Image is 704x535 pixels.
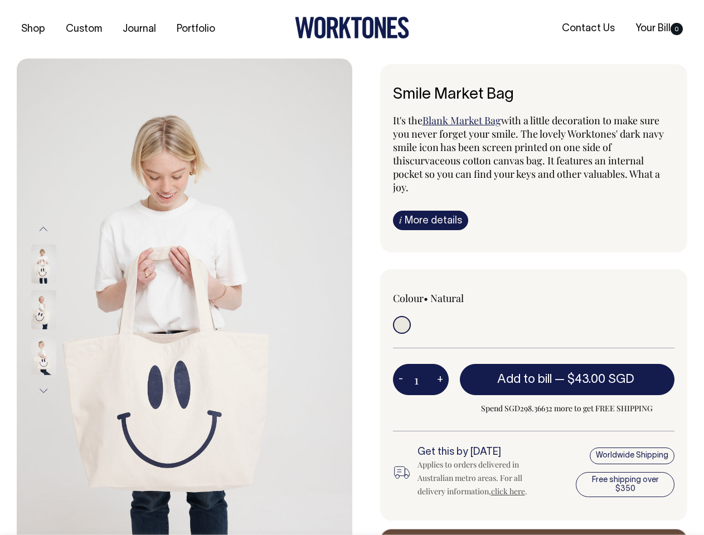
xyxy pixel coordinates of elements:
div: Applies to orders delivered in Australian metro areas. For all delivery information, . [417,458,546,498]
img: Smile Market Bag [31,336,56,375]
a: Your Bill0 [631,20,687,38]
a: Contact Us [557,20,619,38]
p: It's the with a little decoration to make sure you never forget your smile. The lovely Worktones'... [393,114,675,194]
img: Smile Market Bag [31,290,56,329]
img: Smile Market Bag [31,245,56,284]
a: click here [491,486,525,497]
h6: Get this by [DATE] [417,447,546,458]
h6: Smile Market Bag [393,86,675,104]
span: $43.00 SGD [567,374,634,385]
button: + [431,368,449,391]
a: Blank Market Bag [423,114,501,127]
button: Next [35,378,52,403]
button: Previous [35,216,52,241]
button: - [393,368,409,391]
a: Shop [17,20,50,38]
button: Add to bill —$43.00 SGD [460,364,675,395]
span: • [424,291,428,305]
a: Journal [118,20,161,38]
a: iMore details [393,211,468,230]
span: curvaceous cotton canvas bag. It features an internal pocket so you can find your keys and other ... [393,154,660,194]
span: Spend SGD298.36632 more to get FREE SHIPPING [460,402,675,415]
span: — [555,374,637,385]
span: i [399,214,402,226]
a: Custom [61,20,106,38]
div: Colour [393,291,506,305]
span: Add to bill [497,374,552,385]
label: Natural [430,291,464,305]
a: Portfolio [172,20,220,38]
span: 0 [671,23,683,35]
